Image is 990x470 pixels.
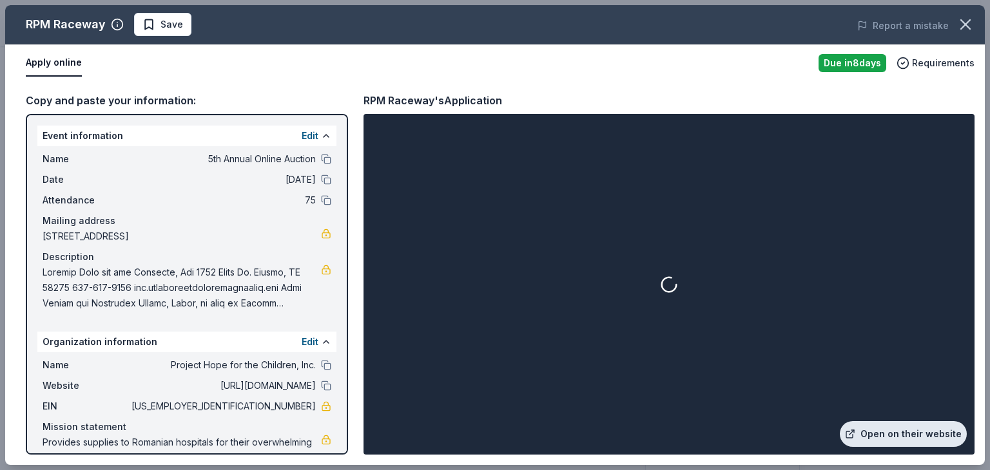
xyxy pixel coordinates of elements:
[43,172,129,187] span: Date
[43,249,331,265] div: Description
[43,193,129,208] span: Attendance
[857,18,949,33] button: Report a mistake
[840,421,967,447] a: Open on their website
[819,54,886,72] div: Due in 8 days
[129,399,316,414] span: [US_EMPLOYER_IDENTIFICATION_NUMBER]
[43,151,129,167] span: Name
[37,126,336,146] div: Event information
[43,399,129,414] span: EIN
[43,435,321,465] span: Provides supplies to Romanian hospitals for their overwhelming abandoned baby population.
[129,193,316,208] span: 75
[43,378,129,393] span: Website
[129,357,316,373] span: Project Hope for the Children, Inc.
[43,419,331,435] div: Mission statement
[912,55,975,71] span: Requirements
[129,151,316,167] span: 5th Annual Online Auction
[26,14,106,35] div: RPM Raceway
[43,357,129,373] span: Name
[364,92,502,109] div: RPM Raceway's Application
[302,128,318,144] button: Edit
[897,55,975,71] button: Requirements
[160,17,183,32] span: Save
[134,13,191,36] button: Save
[129,378,316,393] span: [URL][DOMAIN_NAME]
[129,172,316,187] span: [DATE]
[43,213,331,229] div: Mailing address
[43,265,321,311] span: Loremip Dolo sit ame Consecte, Adi 1752 Elits Do. Eiusmo, TE 58275 637-617-9156 inc.utlaboreetdol...
[43,229,321,244] span: [STREET_ADDRESS]
[302,334,318,350] button: Edit
[37,332,336,352] div: Organization information
[26,92,348,109] div: Copy and paste your information:
[26,50,82,77] button: Apply online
